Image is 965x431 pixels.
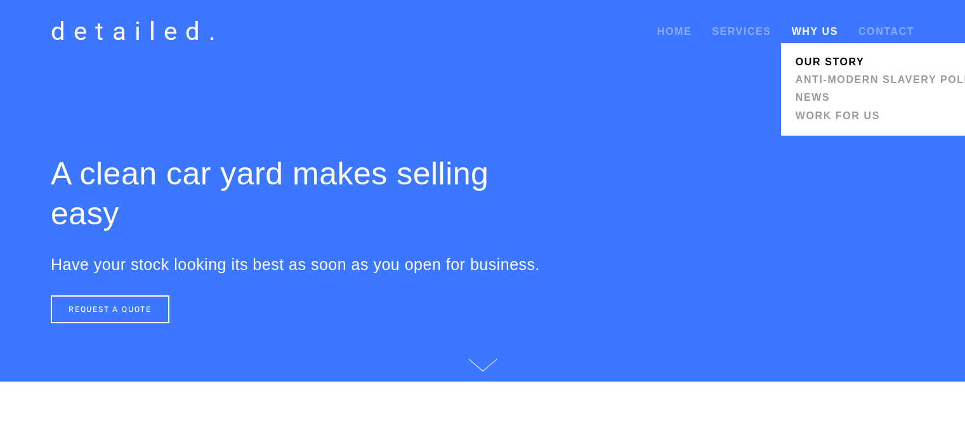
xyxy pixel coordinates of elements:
h1: A clean car yard makes selling easy [51,154,546,233]
a: Home [657,20,692,43]
a: Why Us [791,26,837,37]
h3: Have your stock looking its best as soon as you open for business. [51,255,546,274]
a: REQUEST A QUOTE [51,295,169,323]
a: Services [712,26,771,37]
a: Contact [858,20,914,43]
a: detailed. [44,13,230,51]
